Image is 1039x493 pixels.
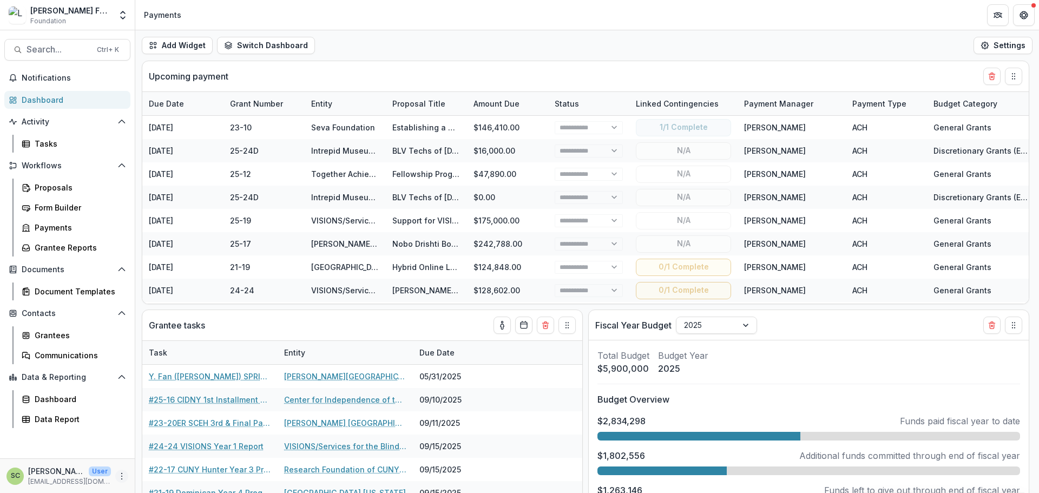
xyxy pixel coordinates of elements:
[35,350,122,361] div: Communications
[17,135,130,153] a: Tasks
[933,145,1029,156] div: Discretionary Grants (EC Approval)
[35,222,122,233] div: Payments
[115,470,128,483] button: More
[846,92,927,115] div: Payment Type
[933,285,991,296] div: General Grants
[142,302,223,325] div: [DATE]
[142,232,223,255] div: [DATE]
[846,186,927,209] div: ACH
[142,341,278,364] div: Task
[846,98,913,109] div: Payment Type
[927,92,1035,115] div: Budget Category
[28,477,111,487] p: [EMAIL_ADDRESS][DOMAIN_NAME]
[933,238,991,249] div: General Grants
[223,92,305,115] div: Grant Number
[35,182,122,193] div: Proposals
[386,98,452,109] div: Proposal Title
[149,394,271,405] a: #25-16 CIDNY 1st Installment Acknowledgement by [PERSON_NAME]
[311,193,420,202] a: Intrepid Museum Foundation
[230,192,259,203] div: 25-24D
[305,98,339,109] div: Entity
[4,261,130,278] button: Open Documents
[515,317,532,334] button: Calendar
[142,139,223,162] div: [DATE]
[284,441,406,452] a: VISIONS/Services for the Blind and Visually Impaired
[738,98,820,109] div: Payment Manager
[467,92,548,115] div: Amount Due
[35,330,122,341] div: Grantees
[597,415,646,428] p: $2,834,298
[28,465,84,477] p: [PERSON_NAME]
[35,286,122,297] div: Document Templates
[115,4,130,26] button: Open entity switcher
[230,215,251,226] div: 25-19
[467,209,548,232] div: $175,000.00
[142,255,223,279] div: [DATE]
[744,145,806,156] div: [PERSON_NAME]
[846,139,927,162] div: ACH
[284,464,406,475] a: Research Foundation of CUNY on behalf of Hunter College of CUNY
[933,168,991,180] div: General Grants
[142,92,223,115] div: Due Date
[230,261,250,273] div: 21-19
[744,192,806,203] div: [PERSON_NAME]
[284,417,406,429] a: [PERSON_NAME] [GEOGRAPHIC_DATA]
[149,371,271,382] a: Y. Fan ([PERSON_NAME]) SPRING 2025 Scholarship Voucher
[17,410,130,428] a: Data Report
[636,189,731,206] button: N/A
[413,341,494,364] div: Due Date
[22,74,126,83] span: Notifications
[142,279,223,302] div: [DATE]
[223,98,290,109] div: Grant Number
[17,199,130,216] a: Form Builder
[636,166,731,183] button: N/A
[142,162,223,186] div: [DATE]
[413,347,461,358] div: Due Date
[144,9,181,21] div: Payments
[413,435,494,458] div: 09/15/2025
[392,261,461,273] div: Hybrid Online Learning for Teachers of Students Who are Blind or Visually Impaired (TVIs) includi...
[4,369,130,386] button: Open Data & Reporting
[597,362,649,375] p: $5,900,000
[744,215,806,226] div: [PERSON_NAME]
[636,142,731,160] button: N/A
[974,37,1033,54] button: Settings
[22,309,113,318] span: Contacts
[738,92,846,115] div: Payment Manager
[392,192,461,203] div: BLV Techs of [DATE] Internship - Assessment & Planning Project
[987,4,1009,26] button: Partners
[4,69,130,87] button: Notifications
[846,255,927,279] div: ACH
[22,117,113,127] span: Activity
[142,98,190,109] div: Due Date
[983,317,1001,334] button: Delete card
[933,122,991,133] div: General Grants
[22,373,113,382] span: Data & Reporting
[467,162,548,186] div: $47,890.00
[467,279,548,302] div: $128,602.00
[629,98,725,109] div: Linked Contingencies
[467,302,548,325] div: $168,699.00
[278,347,312,358] div: Entity
[230,145,259,156] div: 25-24D
[846,279,927,302] div: ACH
[142,37,213,54] button: Add Widget
[95,44,121,56] div: Ctrl + K
[142,209,223,232] div: [DATE]
[305,92,386,115] div: Entity
[744,122,806,133] div: [PERSON_NAME]
[799,449,1020,462] p: Additional funds committed through end of fiscal year
[1013,4,1035,26] button: Get Help
[17,282,130,300] a: Document Templates
[149,319,205,332] p: Grantee tasks
[636,259,731,276] button: 0/1 Complete
[4,39,130,61] button: Search...
[386,92,467,115] div: Proposal Title
[467,232,548,255] div: $242,788.00
[1005,317,1022,334] button: Drag
[22,94,122,106] div: Dashboard
[467,116,548,139] div: $146,410.00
